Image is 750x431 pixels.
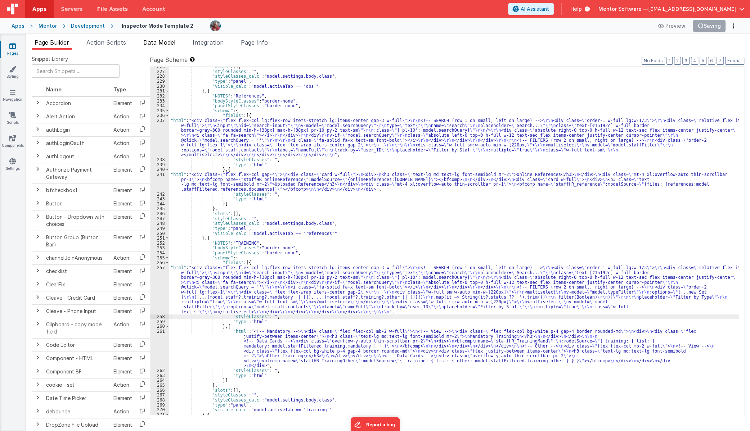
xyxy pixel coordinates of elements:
td: authLoginOauth [43,136,111,150]
div: 230 [150,84,169,89]
td: Element [111,197,135,210]
button: AI Assistant [508,3,554,15]
button: Preview [654,20,690,32]
div: 233 [150,99,169,104]
td: Element [111,264,135,278]
span: Action Scripts [86,39,126,46]
div: 268 [150,398,169,403]
div: 249 [150,226,169,231]
button: 3 [682,57,690,65]
button: 5 [700,57,706,65]
span: File Assets [97,5,128,13]
h4: Inspector Mode Template 2 [122,23,193,28]
div: 264 [150,378,169,383]
div: 250 [150,231,169,236]
td: Action [111,251,135,264]
td: channelJoinAnonymous [43,251,111,264]
td: Component BF [43,365,111,378]
span: Name [46,86,62,92]
div: 231 [150,89,169,94]
div: 243 [150,196,169,201]
div: 245 [150,206,169,211]
div: 244 [150,201,169,207]
div: 237 [150,118,169,157]
td: authLogout [43,150,111,163]
div: 251 [150,236,169,241]
td: Element [111,210,135,231]
span: Page Info [241,39,268,46]
td: authLogin [43,123,111,136]
td: Clipboard - copy model field [43,318,111,338]
td: Component - HTML [43,351,111,365]
div: Mentor [39,22,57,30]
td: Element [111,304,135,318]
div: 238 [150,157,169,162]
button: 2 [674,57,681,65]
span: Type [113,86,126,92]
button: Options [728,21,738,31]
td: bfcheckbox1 [43,183,111,197]
td: Cleave - Credit Card [43,291,111,304]
span: [EMAIL_ADDRESS][DOMAIN_NAME] [648,5,736,13]
div: 256 [150,260,169,265]
div: 235 [150,108,169,113]
div: 242 [150,192,169,197]
div: 265 [150,383,169,388]
div: 239 [150,162,169,167]
div: 271 [150,412,169,417]
td: debounce [43,405,111,418]
td: Action [111,405,135,418]
div: 247 [150,216,169,221]
td: Action [111,150,135,163]
td: Cleave - Phone Input [43,304,111,318]
div: 232 [150,94,169,99]
td: checklist [43,264,111,278]
span: Apps [32,5,46,13]
td: Element [111,351,135,365]
span: Snippet Library [32,55,68,63]
div: 266 [150,388,169,393]
span: Mentor Software — [598,5,648,13]
td: Action [111,110,135,123]
div: 254 [150,250,169,255]
td: Element [111,231,135,251]
div: Apps [12,22,24,30]
button: 7 [717,57,724,65]
span: AI Assistant [521,5,549,13]
td: Element [111,291,135,304]
td: Element [111,96,135,110]
button: Format [725,57,744,65]
td: Accordion [43,96,111,110]
td: ClearFix [43,278,111,291]
span: Data Model [143,39,175,46]
div: 260 [150,324,169,329]
td: Element [111,365,135,378]
td: Action [111,378,135,391]
span: Servers [61,5,82,13]
div: 228 [150,74,169,79]
div: 252 [150,241,169,246]
span: Page Schema [150,55,188,64]
div: 270 [150,407,169,412]
div: 269 [150,403,169,408]
div: 248 [150,221,169,226]
td: Element [111,183,135,197]
div: 263 [150,373,169,378]
button: Mentor Software — [EMAIL_ADDRESS][DOMAIN_NAME] [598,5,744,13]
td: Button Group (Button Bar) [43,231,111,251]
td: Element [111,163,135,183]
span: Integration [193,39,224,46]
td: Action [111,136,135,150]
div: 227 [150,69,169,74]
td: Alert Action [43,110,111,123]
div: 229 [150,79,169,84]
button: 4 [691,57,698,65]
span: Help [570,5,582,13]
div: 255 [150,255,169,260]
td: Action [111,123,135,136]
td: Authorize Payment Gateway [43,163,111,183]
td: Element [111,278,135,291]
div: Development [71,22,105,30]
div: 253 [150,245,169,250]
div: 261 [150,329,169,368]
